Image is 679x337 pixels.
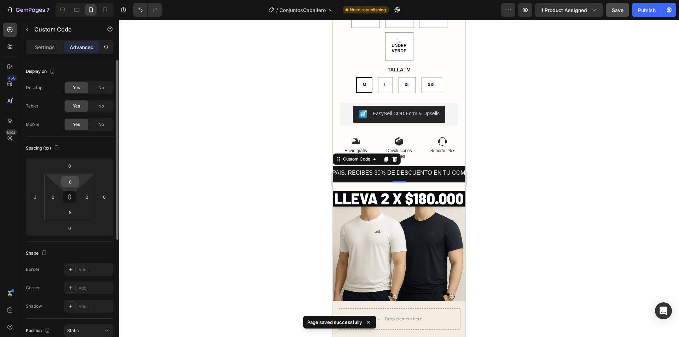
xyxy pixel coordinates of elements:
[5,129,17,135] div: Beta
[333,20,465,337] iframe: Design area
[26,85,42,91] div: Desktop
[638,6,656,14] div: Publish
[98,121,104,128] span: No
[541,6,587,14] span: 1 product assigned
[26,266,40,273] div: Border
[26,303,42,309] div: Shadow
[350,7,386,13] span: Need republishing
[79,267,112,273] div: Add...
[70,43,94,51] p: Advanced
[3,3,53,17] button: 7
[67,328,79,333] span: Static
[276,6,278,14] span: /
[26,249,48,258] div: Shape
[98,85,104,91] span: No
[606,3,629,17] button: Save
[98,103,104,109] span: No
[655,302,672,319] div: Open Intercom Messenger
[79,303,112,310] div: Add...
[63,161,77,171] input: 0
[48,192,58,202] input: 0px
[133,3,162,17] div: Undo/Redo
[535,3,603,17] button: 1 product assigned
[64,324,114,337] button: Static
[73,85,80,91] span: Yes
[34,25,94,34] p: Custom Code
[99,192,110,202] input: 0
[79,285,112,291] div: Add...
[73,103,80,109] span: Yes
[632,3,662,17] button: Publish
[73,121,80,128] span: Yes
[26,285,40,291] div: Corner
[26,103,38,109] div: Tablet
[35,43,55,51] p: Settings
[612,7,623,13] span: Save
[82,192,92,202] input: 0px
[63,223,77,233] input: 0
[26,121,39,128] div: Mobile
[46,6,50,14] p: 7
[30,192,40,202] input: 0
[7,75,17,81] div: 450
[26,144,61,153] div: Spacing (px)
[63,207,77,217] input: s
[26,326,52,336] div: Position
[26,67,57,76] div: Display on
[63,176,77,187] input: s
[307,319,362,326] p: Page saved successfully
[279,6,326,14] span: ConjuntosCaballero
